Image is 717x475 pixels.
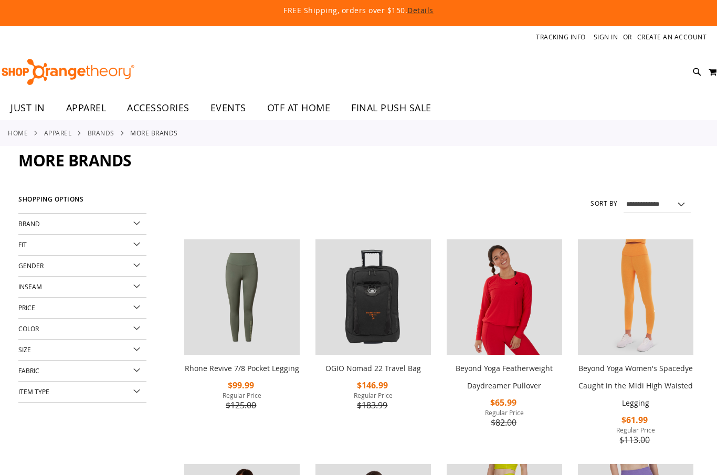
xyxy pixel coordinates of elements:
a: Tracking Info [536,33,586,41]
span: More Brands [18,150,132,171]
a: Beyond Yoga Featherweight Daydreamer Pullover [456,363,553,390]
img: Rhone Revive 7/8 Pocket Legging [184,239,300,355]
span: $125.00 [226,399,258,411]
span: $183.99 [357,399,389,411]
div: Size [18,340,146,361]
img: Product image for Beyond Yoga Featherweight Daydreamer Pullover [447,239,562,355]
a: Create an Account [637,33,707,41]
a: Home [8,128,28,138]
div: Inseam [18,277,146,298]
span: APPAREL [66,96,107,120]
img: Product image for Beyond Yoga Womens Spacedye Caught in the Midi High Waisted Legging [578,239,693,355]
a: APPAREL [44,128,72,138]
a: Product image for OGIO Nomad 22 Travel Bag [315,239,431,357]
div: Gender [18,256,146,277]
a: OTF AT HOME [257,96,341,120]
span: Inseam [18,282,42,291]
a: OGIO Nomad 22 Travel Bag [325,363,421,373]
span: Brand [18,219,40,228]
a: Beyond Yoga Women's Spacedye Caught in the Midi High Waisted Legging [578,363,693,408]
span: ACCESSORIES [127,96,189,120]
div: product [573,234,699,474]
span: Regular Price [447,408,562,417]
span: FINAL PUSH SALE [351,96,431,120]
span: Price [18,303,35,312]
a: Sign In [594,33,618,41]
div: Brand [18,214,146,235]
a: ACCESSORIES [117,96,200,120]
a: EVENTS [200,96,257,120]
span: $65.99 [490,397,518,408]
div: product [310,234,436,439]
span: $146.99 [357,379,389,391]
span: OTF AT HOME [267,96,331,120]
span: $82.00 [491,417,518,428]
div: Price [18,298,146,319]
span: Fabric [18,366,39,375]
a: BRANDS [88,128,114,138]
div: Fabric [18,361,146,382]
a: Rhone Revive 7/8 Pocket Legging [185,363,299,373]
span: JUST IN [10,96,45,120]
a: Product image for Beyond Yoga Womens Spacedye Caught in the Midi High Waisted Legging [578,239,693,357]
strong: More Brands [130,128,178,138]
div: product [441,234,567,457]
p: FREE Shipping, orders over $150. [44,5,673,16]
a: Product image for Beyond Yoga Featherweight Daydreamer Pullover [447,239,562,357]
span: Item Type [18,387,49,396]
strong: Shopping Options [18,191,146,214]
span: $99.99 [228,379,256,391]
a: Rhone Revive 7/8 Pocket Legging [184,239,300,357]
label: Sort By [591,199,618,208]
span: Regular Price [578,426,693,434]
span: Fit [18,240,27,249]
div: Fit [18,235,146,256]
div: Item Type [18,382,146,403]
span: Regular Price [184,391,300,399]
div: product [179,234,305,439]
span: EVENTS [210,96,246,120]
a: Details [407,5,434,15]
span: $61.99 [621,414,649,426]
div: Color [18,319,146,340]
span: Size [18,345,31,354]
span: Regular Price [315,391,431,399]
img: Product image for OGIO Nomad 22 Travel Bag [315,239,431,355]
a: FINAL PUSH SALE [341,96,442,120]
a: APPAREL [56,96,117,120]
span: $113.00 [619,434,651,446]
span: Gender [18,261,44,270]
span: Color [18,324,39,333]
